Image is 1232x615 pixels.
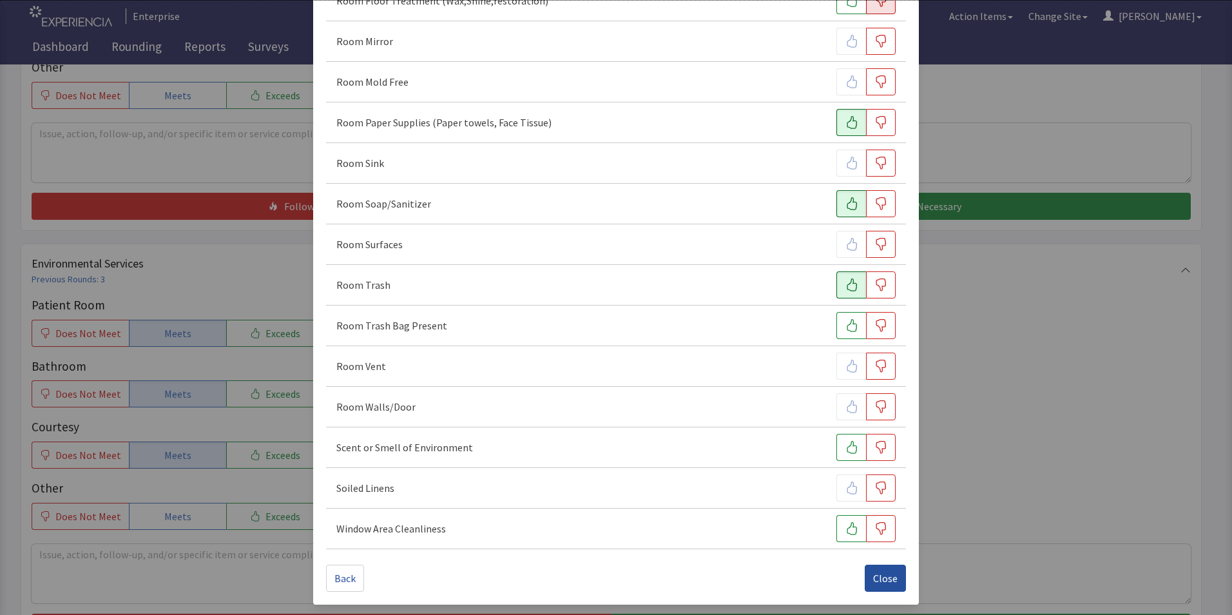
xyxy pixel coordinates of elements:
[336,480,394,496] p: Soiled Linens
[336,74,409,90] p: Room Mold Free
[334,571,356,586] span: Back
[336,34,393,49] p: Room Mirror
[336,237,403,252] p: Room Surfaces
[336,399,416,415] p: Room Walls/Door
[336,115,552,130] p: Room Paper Supplies (Paper towels, Face Tissue)
[336,521,446,536] p: Window Area Cleanliness
[873,571,898,586] span: Close
[336,440,473,455] p: Scent or Smell of Environment
[865,565,906,592] button: Close
[326,565,364,592] button: Back
[336,196,431,211] p: Room Soap/Sanitizer
[336,155,384,171] p: Room Sink
[336,277,390,293] p: Room Trash
[336,358,386,374] p: Room Vent
[336,318,447,333] p: Room Trash Bag Present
